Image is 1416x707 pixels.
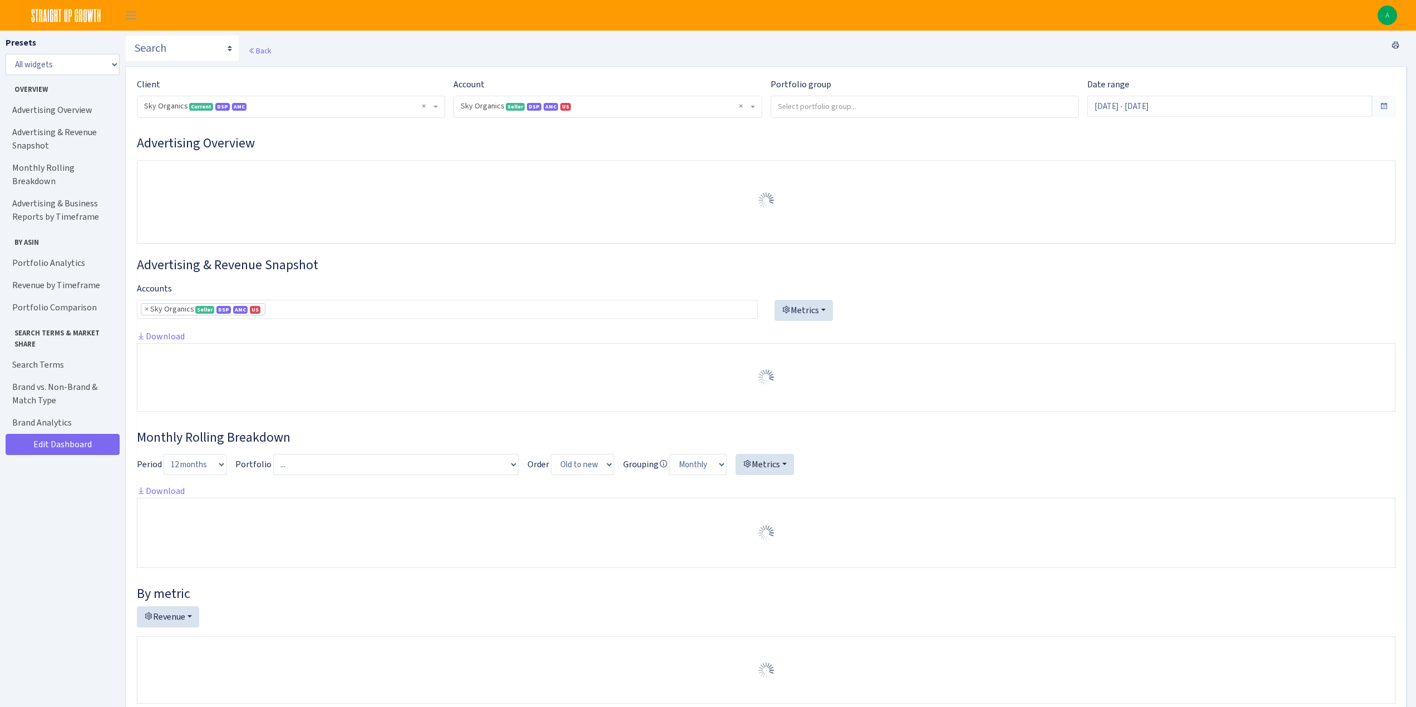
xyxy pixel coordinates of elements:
[739,101,743,112] span: Remove all items
[6,412,117,434] a: Brand Analytics
[189,103,213,111] span: Current
[6,157,117,192] a: Monthly Rolling Breakdown
[757,191,775,209] img: Preloader
[6,233,116,248] span: By ASIN
[527,458,549,471] label: Order
[137,586,1395,602] h4: By metric
[6,274,117,296] a: Revenue by Timeframe
[527,103,541,111] span: DSP
[1378,6,1397,25] img: Angela Sun
[6,252,117,274] a: Portfolio Analytics
[145,304,149,315] span: ×
[250,306,260,314] span: US
[6,354,117,376] a: Search Terms
[117,6,145,24] button: Toggle navigation
[659,459,668,468] i: Avg. daily only for these metrics:<br> Sessions<br> Units<br> Revenue<br> Spend<br> Sales<br> Cli...
[774,300,833,321] button: Metrics
[6,36,36,50] label: Presets
[137,458,162,471] label: Period
[454,96,761,117] span: Sky Organics <span class="badge badge-success">Seller</span><span class="badge badge-primary">DSP...
[757,524,775,542] img: Preloader
[137,135,1395,151] h3: Widget #1
[216,306,231,314] span: DSP
[233,306,248,314] span: Amazon Marketing Cloud
[1378,6,1397,25] a: A
[6,434,120,455] a: Edit Dashboard
[6,99,117,121] a: Advertising Overview
[6,323,116,349] span: Search Terms & Market Share
[195,306,214,314] span: Seller
[137,429,1395,446] h3: Widget #38
[771,78,831,91] label: Portfolio group
[757,368,775,386] img: Preloader
[6,121,117,157] a: Advertising & Revenue Snapshot
[6,376,117,412] a: Brand vs. Non-Brand & Match Type
[141,303,265,315] li: Sky Organics <span class="badge badge-success">Seller</span><span class="badge badge-primary">DSP...
[144,101,431,112] span: Sky Organics <span class="badge badge-success">Current</span><span class="badge badge-primary">DS...
[736,454,794,475] button: Metrics
[461,101,748,112] span: Sky Organics <span class="badge badge-success">Seller</span><span class="badge badge-primary">DSP...
[137,78,160,91] label: Client
[137,96,445,117] span: Sky Organics <span class="badge badge-success">Current</span><span class="badge badge-primary">DS...
[235,458,272,471] label: Portfolio
[137,485,185,497] a: Download
[137,257,1395,273] h3: Widget #2
[422,101,426,112] span: Remove all items
[453,78,485,91] label: Account
[506,103,525,111] span: Seller
[248,46,271,56] a: Back
[137,606,199,627] button: Revenue
[771,96,1078,116] input: Select portfolio group...
[623,458,668,471] label: Grouping
[1087,78,1129,91] label: Date range
[6,296,117,319] a: Portfolio Comparison
[137,330,185,342] a: Download
[215,103,230,111] span: DSP
[544,103,558,111] span: Amazon Marketing Cloud
[232,103,246,111] span: AMC
[757,661,775,679] img: Preloader
[560,103,571,111] span: US
[137,282,172,295] label: Accounts
[6,192,117,228] a: Advertising & Business Reports by Timeframe
[6,80,116,95] span: Overview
